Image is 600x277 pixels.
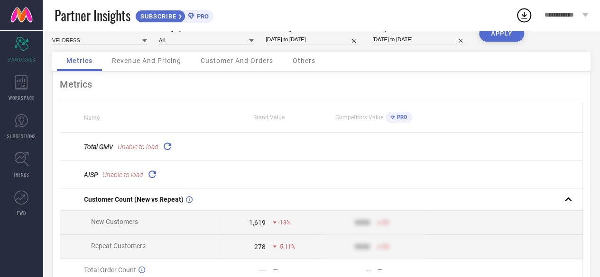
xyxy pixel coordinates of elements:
div: — [261,266,266,274]
div: Reload "AISP" [146,168,159,181]
a: SUBSCRIBEPRO [135,8,213,23]
span: Brand Value [253,114,285,121]
div: 9999 [355,219,370,226]
span: FWD [17,209,26,216]
span: Name [84,115,100,121]
div: 9999 [355,243,370,250]
div: — [365,266,370,274]
span: -13% [278,219,291,226]
div: Open download list [516,7,533,24]
span: New Customers [91,218,138,225]
div: 1,619 [249,219,266,226]
span: Repeat Customers [91,242,146,250]
span: Total Order Count [84,266,136,274]
span: Metrics [66,57,92,64]
div: Metrics [60,79,583,90]
input: Select comparison period [372,35,467,45]
span: Customer Count (New vs Repeat) [84,196,184,203]
span: Partner Insights [55,6,130,25]
button: APPLY [479,26,524,42]
span: Revenue And Pricing [112,57,181,64]
span: Total GMV [84,143,113,151]
span: Unable to load [118,143,158,151]
span: SUGGESTIONS [7,133,36,140]
span: AISP [84,171,98,179]
span: SCORECARDS [8,56,36,63]
span: WORKSPACE [9,94,35,101]
span: SUBSCRIBE [136,13,179,20]
div: — [378,267,425,273]
span: Others [293,57,315,64]
span: -5.11% [278,243,295,250]
span: TRENDS [13,171,29,178]
span: PRO [395,114,407,120]
div: Reload "Total GMV" [161,140,174,153]
span: 50 [382,219,389,226]
span: Customer And Orders [201,57,273,64]
div: 278 [254,243,266,250]
div: — [273,267,321,273]
span: Competitors Value [335,114,383,121]
span: PRO [194,13,209,20]
span: Unable to load [102,171,143,179]
span: 50 [382,243,389,250]
input: Select date range [266,35,360,45]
